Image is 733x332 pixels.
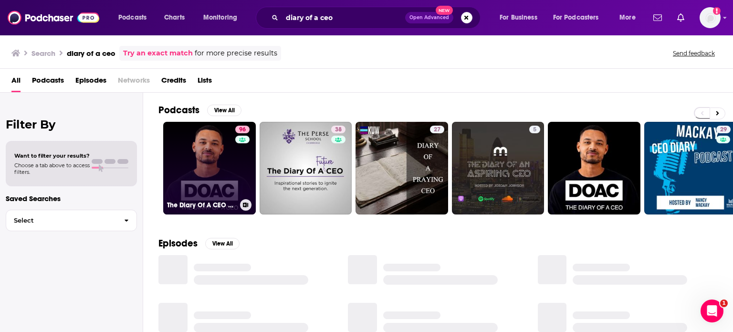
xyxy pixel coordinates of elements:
[6,210,137,231] button: Select
[67,49,115,58] h3: diary of a ceo
[11,73,21,92] a: All
[6,217,116,224] span: Select
[701,300,723,322] iframe: Intercom live chat
[32,73,64,92] a: Podcasts
[720,300,728,307] span: 1
[649,10,666,26] a: Show notifications dropdown
[8,9,99,27] img: Podchaser - Follow, Share and Rate Podcasts
[493,10,549,25] button: open menu
[207,105,241,116] button: View All
[203,11,237,24] span: Monitoring
[167,201,236,209] h3: The Diary Of A CEO with [PERSON_NAME]
[6,194,137,203] p: Saved Searches
[673,10,688,26] a: Show notifications dropdown
[335,125,342,135] span: 38
[434,125,440,135] span: 27
[700,7,721,28] button: Show profile menu
[198,73,212,92] a: Lists
[436,6,453,15] span: New
[75,73,106,92] a: Episodes
[118,11,147,24] span: Podcasts
[14,162,90,175] span: Choose a tab above to access filters.
[163,122,256,214] a: 96The Diary Of A CEO with [PERSON_NAME]
[553,11,599,24] span: For Podcasters
[260,122,352,214] a: 38
[265,7,490,29] div: Search podcasts, credits, & more...
[6,118,137,131] h2: Filter By
[235,126,250,133] a: 96
[529,126,540,133] a: 5
[720,125,727,135] span: 29
[195,48,277,59] span: for more precise results
[452,122,545,214] a: 5
[430,126,444,133] a: 27
[112,10,159,25] button: open menu
[700,7,721,28] span: Logged in as smeizlik
[619,11,636,24] span: More
[158,237,198,249] h2: Episodes
[670,49,718,57] button: Send feedback
[282,10,405,25] input: Search podcasts, credits, & more...
[613,10,648,25] button: open menu
[547,10,613,25] button: open menu
[164,11,185,24] span: Charts
[713,7,721,15] svg: Add a profile image
[405,12,453,23] button: Open AdvancedNew
[700,7,721,28] img: User Profile
[118,73,150,92] span: Networks
[197,10,250,25] button: open menu
[409,15,449,20] span: Open Advanced
[239,125,246,135] span: 96
[123,48,193,59] a: Try an exact match
[14,152,90,159] span: Want to filter your results?
[158,10,190,25] a: Charts
[158,104,199,116] h2: Podcasts
[500,11,537,24] span: For Business
[205,238,240,249] button: View All
[158,237,240,249] a: EpisodesView All
[533,125,536,135] span: 5
[158,104,241,116] a: PodcastsView All
[331,126,346,133] a: 38
[716,126,731,133] a: 29
[356,122,448,214] a: 27
[161,73,186,92] a: Credits
[31,49,55,58] h3: Search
